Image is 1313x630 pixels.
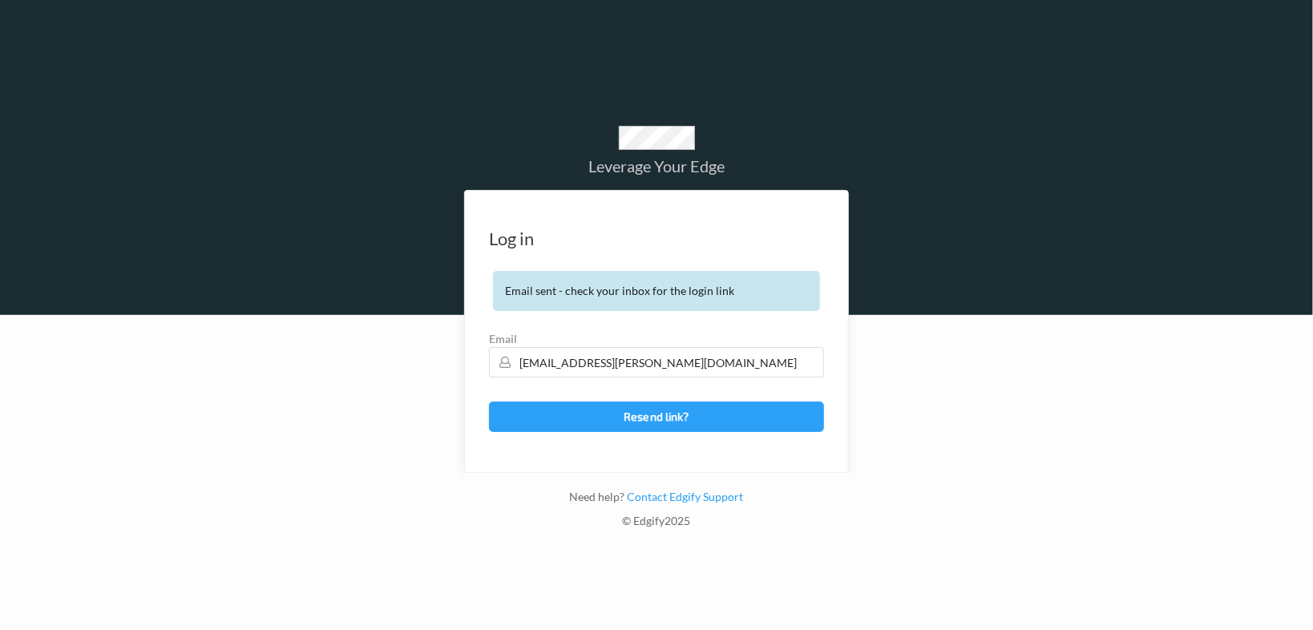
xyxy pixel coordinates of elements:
div: Need help? [464,489,849,513]
div: © Edgify 2025 [464,513,849,537]
button: Resend link? [489,402,824,432]
label: Email [489,331,824,347]
div: Log in [489,231,534,247]
div: Leverage Your Edge [464,158,849,174]
div: Email sent - check your inbox for the login link [493,271,820,311]
a: Contact Edgify Support [625,490,744,503]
